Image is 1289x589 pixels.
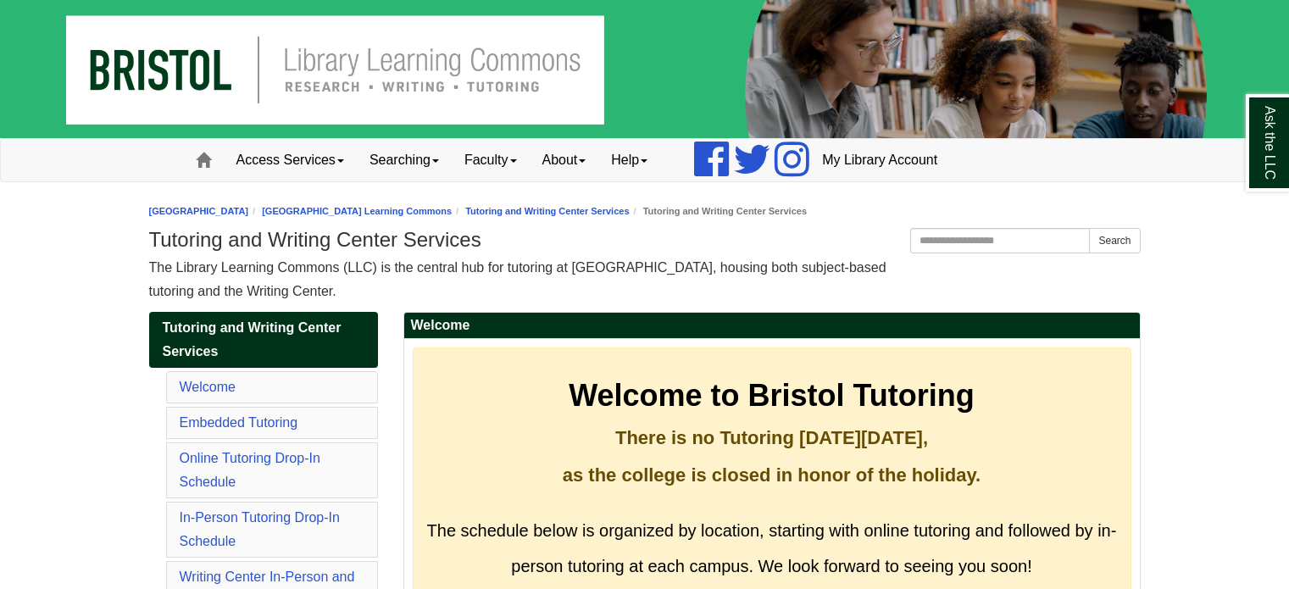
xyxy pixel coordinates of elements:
a: About [530,139,599,181]
a: Searching [357,139,452,181]
a: Faculty [452,139,530,181]
a: Help [598,139,660,181]
button: Search [1089,228,1140,253]
a: Tutoring and Writing Center Services [465,206,629,216]
span: The schedule below is organized by location, starting with online tutoring and followed by in-per... [427,521,1117,575]
a: Embedded Tutoring [180,415,298,430]
nav: breadcrumb [149,203,1141,219]
a: [GEOGRAPHIC_DATA] Learning Commons [262,206,452,216]
h2: Welcome [404,313,1140,339]
a: Online Tutoring Drop-In Schedule [180,451,320,489]
strong: Welcome to Bristol Tutoring [569,378,975,413]
a: Tutoring and Writing Center Services [149,312,378,368]
h1: Tutoring and Writing Center Services [149,228,1141,252]
a: In-Person Tutoring Drop-In Schedule [180,510,340,548]
a: My Library Account [809,139,950,181]
a: Access Services [224,139,357,181]
span: The Library Learning Commons (LLC) is the central hub for tutoring at [GEOGRAPHIC_DATA], housing ... [149,260,886,298]
li: Tutoring and Writing Center Services [630,203,807,219]
strong: as the college is closed in honor of the holiday. [563,464,981,486]
span: Tutoring and Writing Center Services [163,320,342,358]
strong: There is no Tutoring [DATE][DATE], [615,427,928,448]
a: [GEOGRAPHIC_DATA] [149,206,249,216]
a: Welcome [180,380,236,394]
